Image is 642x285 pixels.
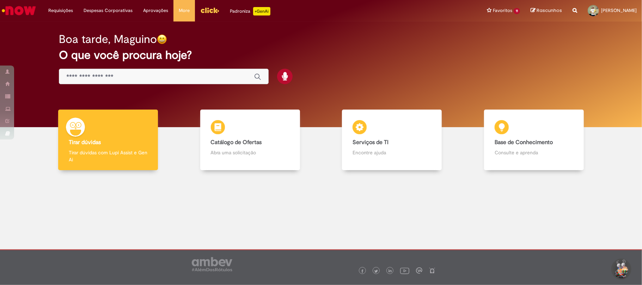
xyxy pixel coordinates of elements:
img: logo_footer_ambev_rotulo_gray.png [192,257,232,271]
a: Tirar dúvidas Tirar dúvidas com Lupi Assist e Gen Ai [37,110,179,171]
span: Aprovações [143,7,168,14]
p: +GenAi [253,7,270,16]
div: Padroniza [230,7,270,16]
span: Despesas Corporativas [84,7,133,14]
b: Tirar dúvidas [69,139,101,146]
img: logo_footer_facebook.png [361,269,364,273]
img: logo_footer_youtube.png [400,266,409,275]
img: logo_footer_twitter.png [374,269,378,273]
img: logo_footer_linkedin.png [389,269,392,273]
span: Rascunhos [537,7,562,14]
p: Tirar dúvidas com Lupi Assist e Gen Ai [69,149,147,163]
span: More [179,7,190,14]
h2: Boa tarde, Maguino [59,33,157,45]
p: Abra uma solicitação [211,149,289,156]
b: Catálogo de Ofertas [211,139,262,146]
img: click_logo_yellow_360x200.png [200,5,219,16]
img: logo_footer_workplace.png [416,267,422,274]
img: happy-face.png [157,34,167,44]
h2: O que você procura hoje? [59,49,583,61]
p: Consulte e aprenda [495,149,573,156]
img: logo_footer_naosei.png [429,267,435,274]
img: ServiceNow [1,4,37,18]
a: Serviços de TI Encontre ajuda [321,110,463,171]
span: Requisições [48,7,73,14]
a: Rascunhos [531,7,562,14]
b: Base de Conhecimento [495,139,553,146]
span: [PERSON_NAME] [601,7,637,13]
a: Catálogo de Ofertas Abra uma solicitação [179,110,321,171]
span: 11 [514,8,520,14]
span: Favoritos [493,7,512,14]
a: Base de Conhecimento Consulte e aprenda [463,110,605,171]
p: Encontre ajuda [353,149,431,156]
b: Serviços de TI [353,139,389,146]
button: Iniciar Conversa de Suporte [610,259,631,280]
